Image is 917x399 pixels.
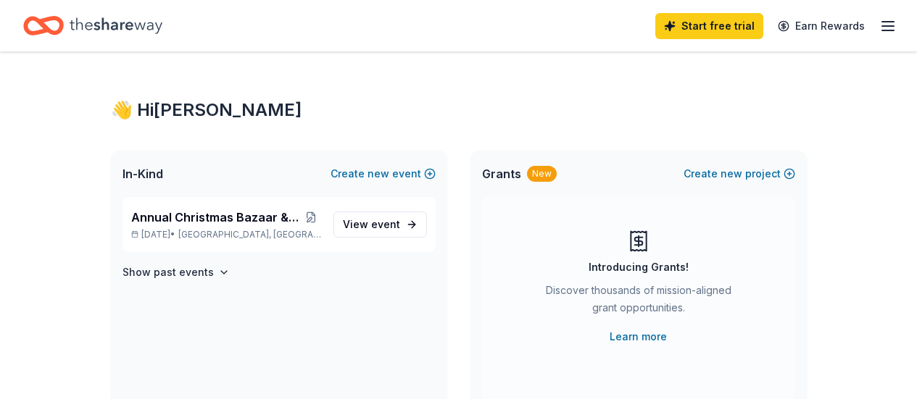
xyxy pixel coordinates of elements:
span: event [371,218,400,230]
a: Earn Rewards [769,13,874,39]
button: Createnewevent [331,165,436,182]
a: Home [23,9,162,43]
span: new [721,165,742,182]
span: new [368,165,389,182]
div: Introducing Grants! [589,259,689,276]
a: View event [333,211,427,238]
div: Discover thousands of mission-aligned grant opportunities. [540,282,737,322]
button: Show past events [123,264,230,281]
span: Grants [482,165,521,182]
h4: Show past events [123,264,214,281]
div: 👋 Hi [PERSON_NAME] [111,98,807,122]
span: [GEOGRAPHIC_DATA], [GEOGRAPHIC_DATA] [178,229,321,240]
span: In-Kind [123,165,163,182]
span: View [343,216,400,233]
a: Start free trial [655,13,763,39]
a: Learn more [610,328,667,345]
p: [DATE] • [131,229,322,240]
button: Createnewproject [684,165,795,182]
span: Annual Christmas Bazaar & Gift Auction [131,209,300,226]
div: New [527,166,557,182]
